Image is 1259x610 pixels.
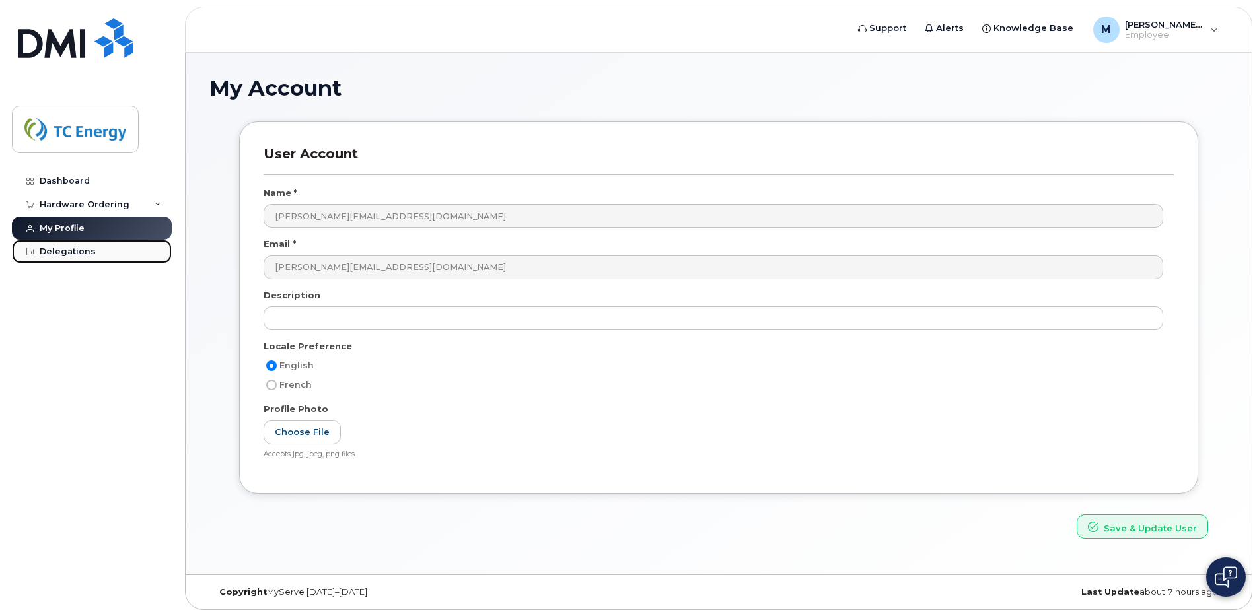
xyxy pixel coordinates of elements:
[266,360,277,371] input: English
[888,587,1228,597] div: about 7 hours ago
[264,146,1174,174] h3: User Account
[264,403,328,415] label: Profile Photo
[219,587,267,597] strong: Copyright
[1077,514,1208,539] button: Save & Update User
[209,77,1228,100] h1: My Account
[264,187,297,199] label: Name *
[264,420,341,444] label: Choose File
[1215,566,1237,588] img: Open chat
[279,380,312,390] span: French
[264,340,352,353] label: Locale Preference
[264,289,320,302] label: Description
[279,360,314,370] span: English
[264,450,1163,459] div: Accepts jpg, jpeg, png files
[1081,587,1139,597] strong: Last Update
[264,238,296,250] label: Email *
[266,380,277,390] input: French
[209,587,549,597] div: MyServe [DATE]–[DATE]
